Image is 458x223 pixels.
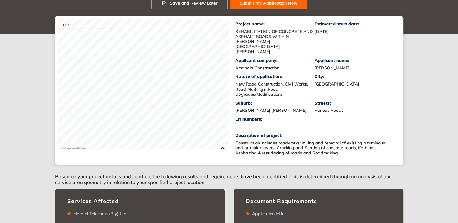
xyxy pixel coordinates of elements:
div: Construction includes roadworks: milling and removal of existing bituminous and granular layers, ... [235,141,387,156]
div: REHABILITATION OF CONCRETE AND ASPHALT ROADS WITHIN [PERSON_NAME][GEOGRAPHIC_DATA][PERSON_NAME] [235,29,315,54]
div: Applicant company: [235,58,315,63]
div: City: [315,74,394,79]
div: Applicant name: [315,58,394,63]
div: New Road Construction, Civil Works, Road Markings, Road Upgrades/Modifications [235,82,315,97]
span: Toggle attribution [221,146,224,153]
div: Various Roads [315,108,394,113]
div: — [235,124,315,129]
a: Mapbox logo [60,146,87,153]
canvas: Map [58,19,229,155]
div: [PERSON_NAME] [PERSON_NAME] [235,108,315,113]
div: Document Requirements [246,198,391,205]
div: Estimated start date: [315,21,394,27]
div: [DATE] [315,29,394,34]
div: Suburb: [235,101,315,106]
div: 1 km [61,22,119,28]
div: [PERSON_NAME] [315,66,394,71]
div: Nature of application: [235,74,315,79]
div: Based on your project details and location, the following results and requirements have been iden... [55,165,403,189]
div: Erf numbers: [235,117,315,122]
div: Herotel Telecoms (Pty) Ltd [71,211,127,216]
div: Amandla Construction [235,66,315,71]
div: [GEOGRAPHIC_DATA] [315,82,394,87]
div: Project name: [235,21,315,27]
div: Services Affected [67,198,213,205]
div: Application letter [250,211,286,216]
div: Streets: [315,101,394,106]
div: Description of project: [235,133,394,138]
